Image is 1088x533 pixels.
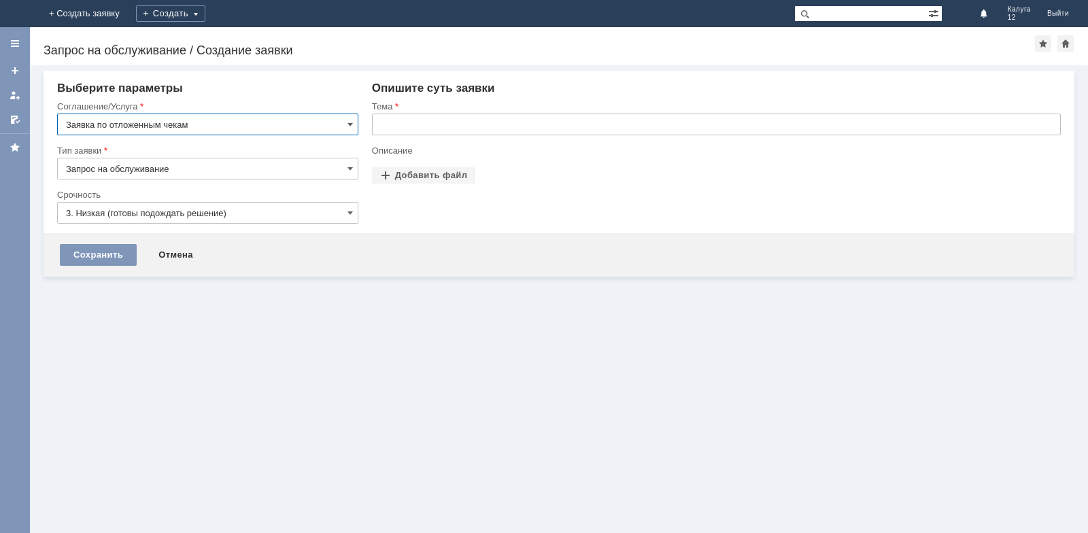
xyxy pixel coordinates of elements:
div: Описание [372,146,1058,155]
span: Расширенный поиск [928,6,942,19]
div: Добавить в избранное [1035,35,1051,52]
div: Создать [136,5,205,22]
span: Опишите суть заявки [372,82,495,94]
div: Запрос на обслуживание / Создание заявки [44,44,1035,57]
div: Тема [372,102,1058,111]
a: Мои заявки [4,84,26,106]
span: Калуга [1008,5,1031,14]
a: Мои согласования [4,109,26,131]
div: Срочность [57,190,356,199]
span: Выберите параметры [57,82,183,94]
div: Сделать домашней страницей [1057,35,1074,52]
span: 12 [1008,14,1031,22]
a: Создать заявку [4,60,26,82]
div: Тип заявки [57,146,356,155]
div: Соглашение/Услуга [57,102,356,111]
